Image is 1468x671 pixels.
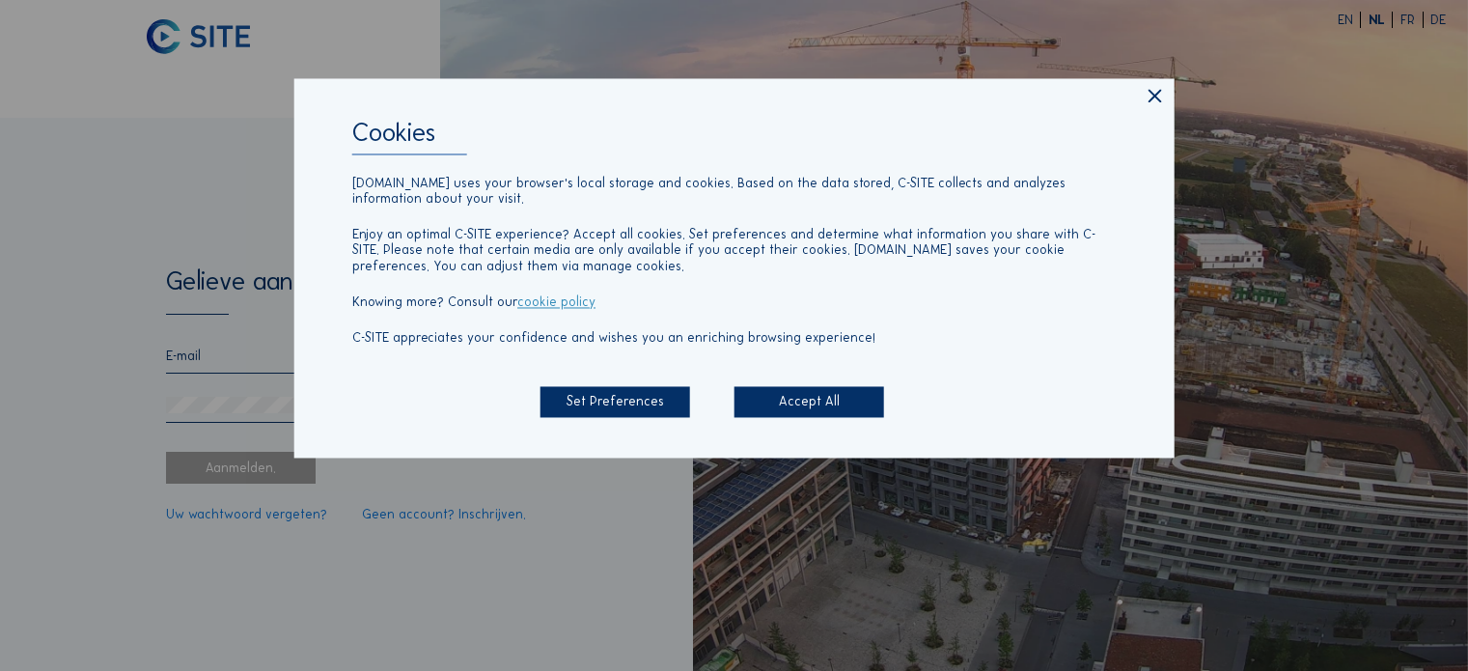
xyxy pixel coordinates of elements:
p: C-SITE appreciates your confidence and wishes you an enriching browsing experience! [352,330,1116,346]
div: Set Preferences [540,386,690,418]
p: Knowing more? Consult our [352,294,1116,310]
p: Enjoy an optimal C-SITE experience? Accept all cookies. Set preferences and determine what inform... [352,228,1116,275]
p: [DOMAIN_NAME] uses your browser's local storage and cookies. Based on the data stored, C-SITE col... [352,176,1116,208]
div: Accept All [734,386,884,418]
div: Cookies [352,119,1116,155]
a: cookie policy [517,294,596,310]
